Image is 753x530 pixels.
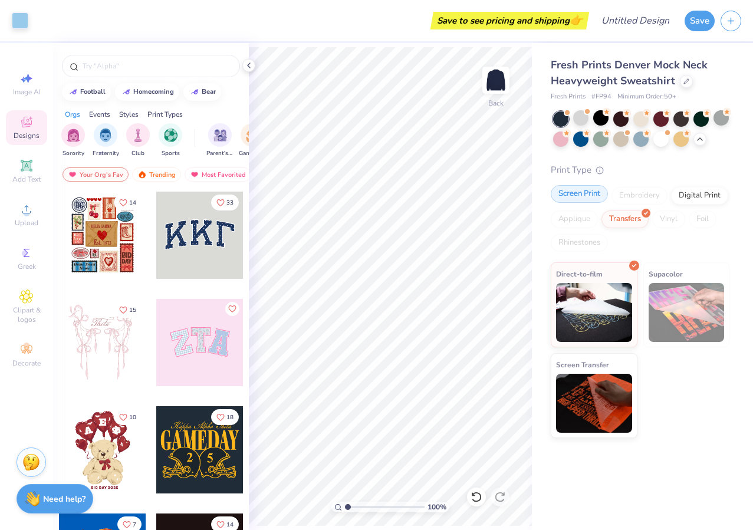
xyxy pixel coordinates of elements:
button: Like [211,409,239,425]
img: trend_line.gif [68,88,78,96]
div: Embroidery [611,187,667,205]
button: football [62,83,111,101]
img: trending.gif [137,170,147,179]
span: 14 [129,200,136,206]
strong: Need help? [43,493,86,505]
button: Like [225,302,239,316]
div: Print Type [551,163,729,177]
button: filter button [61,123,85,158]
span: Designs [14,131,40,140]
div: Orgs [65,109,80,120]
div: Screen Print [551,185,608,203]
span: # FP94 [591,92,611,102]
div: Applique [551,210,598,228]
img: Direct-to-film [556,283,632,342]
button: Save [685,11,715,31]
span: Screen Transfer [556,358,609,371]
span: Clipart & logos [6,305,47,324]
input: Try "Alpha" [81,60,232,72]
span: Fresh Prints Denver Mock Neck Heavyweight Sweatshirt [551,58,708,88]
button: filter button [126,123,150,158]
div: filter for Club [126,123,150,158]
div: Digital Print [671,187,728,205]
img: Club Image [131,129,144,142]
button: Like [114,195,142,210]
div: Styles [119,109,139,120]
span: Fresh Prints [551,92,586,102]
div: filter for Sorority [61,123,85,158]
div: Foil [689,210,716,228]
div: bear [202,88,216,95]
img: Sports Image [164,129,177,142]
div: filter for Sports [159,123,182,158]
div: Print Types [147,109,183,120]
div: Save to see pricing and shipping [433,12,586,29]
img: Game Day Image [246,129,259,142]
div: Your Org's Fav [63,167,129,182]
div: Back [488,98,504,108]
span: Game Day [239,149,266,158]
span: Direct-to-film [556,268,603,280]
span: 33 [226,200,234,206]
span: 7 [133,522,136,528]
div: filter for Parent's Weekend [206,123,234,158]
button: Like [114,302,142,318]
button: filter button [159,123,182,158]
span: 100 % [428,502,446,512]
button: homecoming [115,83,179,101]
div: filter for Game Day [239,123,266,158]
button: filter button [239,123,266,158]
span: Fraternity [93,149,119,158]
img: Supacolor [649,283,725,342]
span: 18 [226,414,234,420]
span: 15 [129,307,136,313]
span: 👉 [570,13,583,27]
div: homecoming [133,88,174,95]
button: filter button [93,123,119,158]
img: trend_line.gif [121,88,131,96]
button: Like [114,409,142,425]
button: Like [211,195,239,210]
img: Screen Transfer [556,374,632,433]
div: Rhinestones [551,234,608,252]
div: filter for Fraternity [93,123,119,158]
img: Fraternity Image [99,129,112,142]
span: Image AI [13,87,41,97]
span: Supacolor [649,268,683,280]
img: Sorority Image [67,129,80,142]
span: Sorority [63,149,84,158]
span: Greek [18,262,36,271]
span: Add Text [12,175,41,184]
button: bear [183,83,221,101]
span: Club [131,149,144,158]
button: filter button [206,123,234,158]
span: Parent's Weekend [206,149,234,158]
span: Sports [162,149,180,158]
img: most_fav.gif [68,170,77,179]
img: Back [484,68,508,92]
span: 14 [226,522,234,528]
img: most_fav.gif [190,170,199,179]
div: Trending [132,167,181,182]
span: Decorate [12,358,41,368]
div: Most Favorited [185,167,251,182]
div: Events [89,109,110,120]
span: Upload [15,218,38,228]
div: football [80,88,106,95]
img: trend_line.gif [190,88,199,96]
div: Transfers [601,210,649,228]
div: Vinyl [652,210,685,228]
span: 10 [129,414,136,420]
span: Minimum Order: 50 + [617,92,676,102]
img: Parent's Weekend Image [213,129,227,142]
input: Untitled Design [592,9,679,32]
